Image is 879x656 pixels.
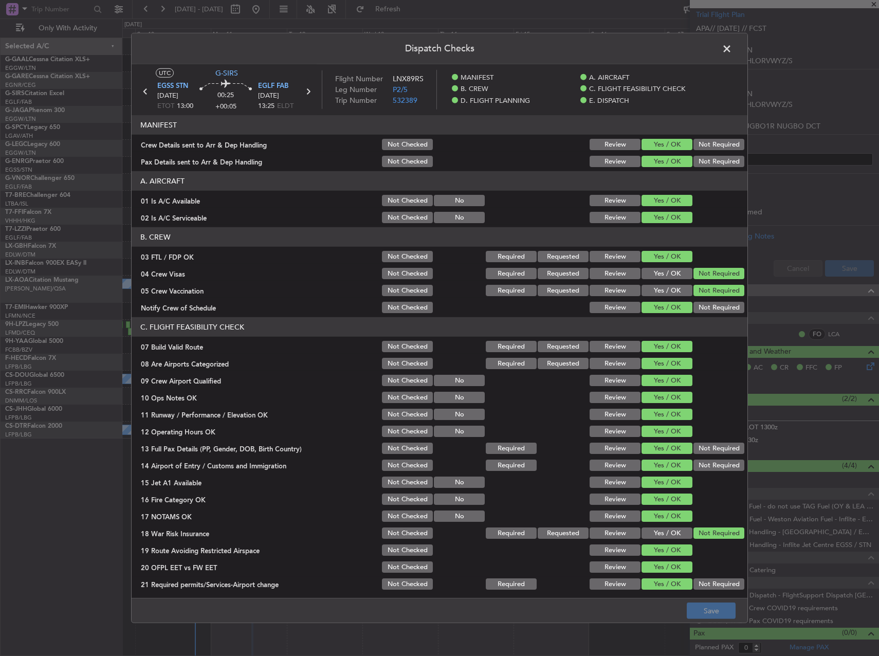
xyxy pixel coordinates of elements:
[132,33,747,64] header: Dispatch Checks
[642,392,692,403] button: Yes / OK
[642,195,692,206] button: Yes / OK
[642,139,692,150] button: Yes / OK
[642,460,692,471] button: Yes / OK
[642,527,692,539] button: Yes / OK
[642,268,692,279] button: Yes / OK
[693,527,744,539] button: Not Required
[642,443,692,454] button: Yes / OK
[642,358,692,369] button: Yes / OK
[642,544,692,556] button: Yes / OK
[642,511,692,522] button: Yes / OK
[642,212,692,223] button: Yes / OK
[693,139,744,150] button: Not Required
[642,426,692,437] button: Yes / OK
[642,561,692,573] button: Yes / OK
[642,285,692,296] button: Yes / OK
[642,251,692,262] button: Yes / OK
[642,156,692,167] button: Yes / OK
[642,477,692,488] button: Yes / OK
[693,268,744,279] button: Not Required
[642,494,692,505] button: Yes / OK
[693,156,744,167] button: Not Required
[642,302,692,313] button: Yes / OK
[693,443,744,454] button: Not Required
[642,375,692,386] button: Yes / OK
[693,285,744,296] button: Not Required
[642,409,692,420] button: Yes / OK
[693,302,744,313] button: Not Required
[693,460,744,471] button: Not Required
[693,578,744,590] button: Not Required
[642,578,692,590] button: Yes / OK
[642,341,692,352] button: Yes / OK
